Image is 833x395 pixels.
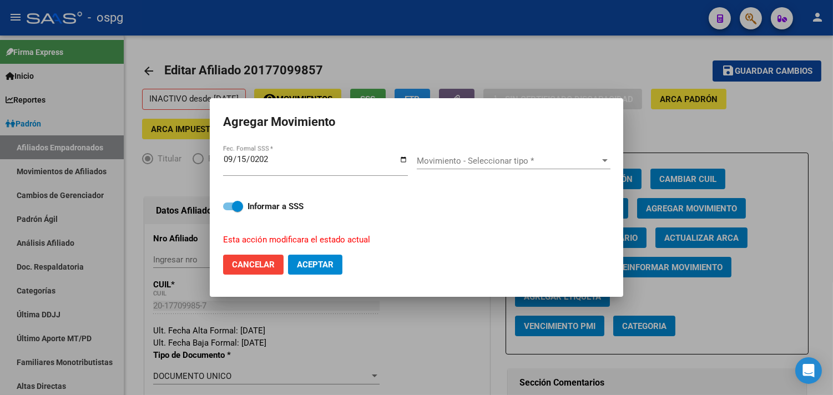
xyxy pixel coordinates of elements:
button: Cancelar [223,255,284,275]
p: Esta acción modificara el estado actual [223,234,597,246]
span: Movimiento - Seleccionar tipo * [417,156,600,166]
span: Cancelar [232,260,275,270]
strong: Informar a SSS [248,201,304,211]
span: Aceptar [297,260,334,270]
div: Open Intercom Messenger [795,357,822,384]
h2: Agregar Movimiento [223,112,610,133]
button: Aceptar [288,255,342,275]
